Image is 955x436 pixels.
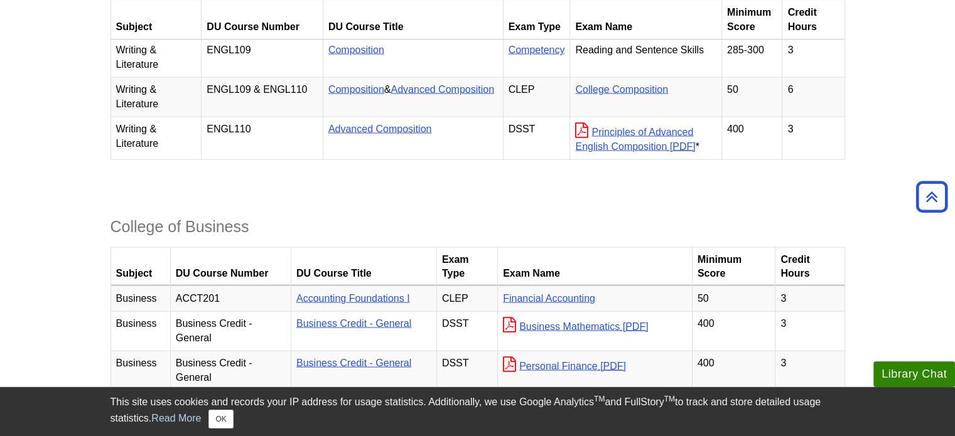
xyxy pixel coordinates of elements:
[503,117,570,159] td: DSST
[503,361,626,371] a: Personal Finance
[328,124,432,134] a: Advanced Composition
[775,351,844,390] td: 3
[721,117,782,159] td: 400
[912,188,952,205] a: Back to Top
[436,351,497,390] td: DSST
[503,321,648,332] a: Business Mathematics
[721,78,782,117] td: 50
[692,287,775,312] td: 50
[291,247,436,287] th: DU Course Title
[170,247,291,287] th: DU Course Number
[503,78,570,117] td: CLEP
[503,293,595,304] a: Financial Accounting
[116,317,165,331] p: Business
[692,247,775,287] th: Minimum Score
[111,117,202,159] td: Writing & Literature
[775,287,844,312] td: 3
[575,127,695,152] a: Principles of Advanced English Composition
[111,78,202,117] td: Writing & Literature
[111,395,845,428] div: This site uses cookies and records your IP address for usage statistics. Additionally, we use Goo...
[208,410,233,428] button: Close
[436,312,497,351] td: DSST
[170,312,291,351] td: Business Credit - General
[328,84,384,95] a: Composition
[111,287,170,312] td: Business
[509,45,565,55] a: Competency
[498,247,693,287] th: Exam Name
[570,38,722,78] td: Reading and Sentence Skills
[111,247,170,287] th: Subject
[873,361,955,387] button: Library Chat
[111,218,845,236] h3: College of Business
[664,395,675,403] sup: TM
[721,38,782,78] td: 285-300
[575,84,668,95] a: College Composition
[296,293,410,304] a: Accounting Foundations I
[296,358,411,368] a: Business Credit - General
[692,312,775,351] td: 400
[111,38,202,78] td: Writing & Literature
[692,351,775,390] td: 400
[202,78,323,117] td: ENGL109 & ENGL110
[391,84,494,95] a: Advanced Composition
[323,78,503,117] td: &
[787,122,839,137] p: 3
[202,117,323,159] td: ENGL110
[202,38,323,78] td: ENGL109
[170,351,291,390] td: Business Credit - General
[775,312,844,351] td: 3
[328,45,384,55] a: Composition
[775,247,844,287] th: Credit Hours
[111,351,170,390] td: Business
[170,287,291,312] td: ACCT201
[782,78,844,117] td: 6
[436,287,497,312] td: CLEP
[782,38,844,78] td: 3
[296,318,411,329] a: Business Credit - General
[151,413,201,423] a: Read More
[436,247,497,287] th: Exam Type
[594,395,605,403] sup: TM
